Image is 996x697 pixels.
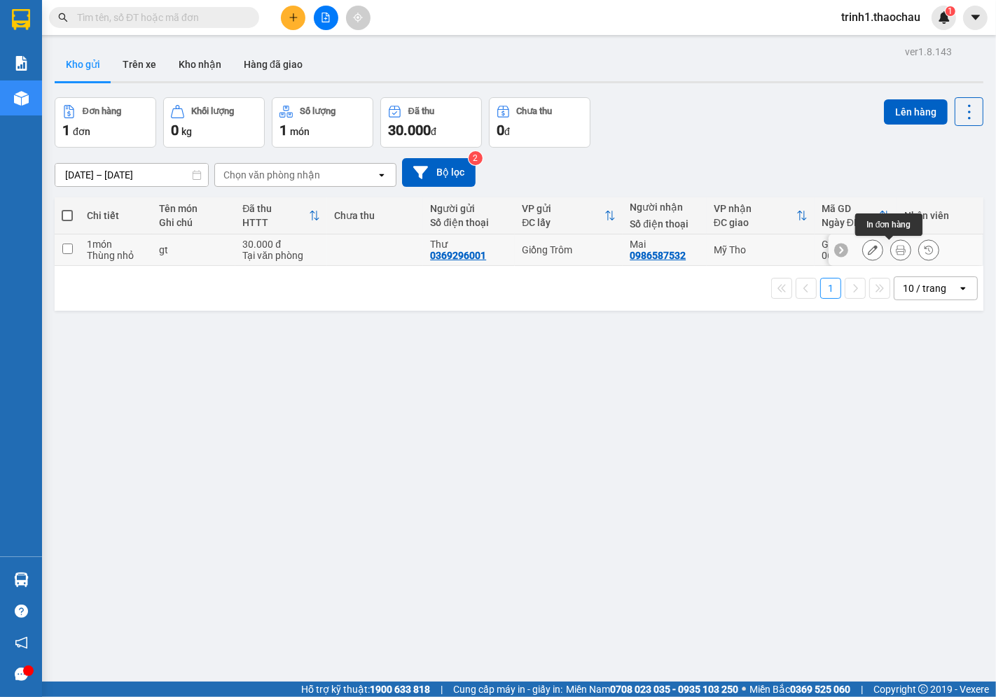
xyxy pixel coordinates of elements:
div: Giồng Trôm [522,244,616,255]
span: trinh1.thaochau [830,8,932,26]
div: 1 món [87,239,145,250]
div: Chọn văn phòng nhận [223,168,320,182]
div: Chưa thu [517,106,553,116]
img: icon-new-feature [938,11,950,24]
sup: 1 [946,6,955,16]
div: GT2509150001 [822,239,890,250]
div: Chưa thu [334,210,416,221]
span: search [58,13,68,22]
div: 30.000 đ [242,239,320,250]
span: copyright [918,684,928,694]
button: 1 [820,278,841,299]
button: Đơn hàng1đơn [55,97,156,148]
button: Trên xe [111,48,167,81]
button: Hàng đã giao [233,48,314,81]
span: 1 [279,122,287,139]
div: Sửa đơn hàng [862,239,883,260]
div: 10 / trang [903,281,946,295]
div: Nhân viên [904,210,975,221]
div: ĐC giao [714,217,796,228]
div: VP nhận [714,203,796,214]
div: 0986587532 [630,250,686,261]
img: warehouse-icon [14,91,29,106]
span: 0 [497,122,504,139]
span: đ [504,126,510,137]
span: Hỗ trợ kỹ thuật: [301,682,430,697]
span: | [861,682,863,697]
div: Đơn hàng [83,106,121,116]
button: Lên hàng [884,99,948,125]
span: notification [15,636,28,649]
div: HTTT [242,217,309,228]
span: 0 [171,122,179,139]
button: caret-down [963,6,988,30]
button: Bộ lọc [402,158,476,187]
div: Khối lượng [191,106,234,116]
div: ver 1.8.143 [905,44,952,59]
strong: 0369 525 060 [790,684,850,695]
strong: 0708 023 035 - 0935 103 250 [610,684,738,695]
div: Người gửi [430,203,508,214]
button: Kho gửi [55,48,111,81]
div: ĐC lấy [522,217,604,228]
span: file-add [321,13,331,22]
span: 1 [62,122,70,139]
input: Select a date range. [55,164,208,186]
th: Toggle SortBy [815,197,897,234]
button: Số lượng1món [272,97,373,148]
div: Tại văn phòng [242,250,320,261]
span: caret-down [969,11,982,24]
img: warehouse-icon [14,572,29,587]
span: đ [431,126,436,137]
div: Người nhận [630,202,700,213]
div: VP gửi [522,203,604,214]
strong: 1900 633 818 [370,684,430,695]
span: aim [353,13,363,22]
button: Đã thu30.000đ [380,97,482,148]
span: message [15,668,28,681]
button: plus [281,6,305,30]
div: Ngày ĐH [822,217,879,228]
svg: open [376,169,387,181]
input: Tìm tên, số ĐT hoặc mã đơn [77,10,242,25]
button: file-add [314,6,338,30]
span: 1 [948,6,953,16]
span: 30.000 [388,122,431,139]
span: món [290,126,310,137]
div: 0369296001 [430,250,486,261]
svg: open [957,283,969,294]
span: | [441,682,443,697]
div: Tên món [159,203,229,214]
th: Toggle SortBy [515,197,623,234]
div: Thư [430,239,508,250]
div: Đã thu [408,106,434,116]
span: kg [181,126,192,137]
span: Miền Bắc [749,682,850,697]
button: aim [346,6,371,30]
div: 06:04 [DATE] [822,250,890,261]
th: Toggle SortBy [235,197,327,234]
div: gt [159,244,229,255]
div: In đơn hàng [855,213,922,236]
span: đơn [73,126,90,137]
span: question-circle [15,605,28,618]
span: Miền Nam [566,682,738,697]
img: logo-vxr [12,9,30,30]
div: Mai [630,239,700,250]
div: Chi tiết [87,210,145,221]
span: ⚪️ [742,687,746,692]
th: Toggle SortBy [707,197,815,234]
div: Đã thu [242,203,309,214]
button: Chưa thu0đ [489,97,590,148]
div: Thùng nhỏ [87,250,145,261]
div: Số điện thoại [430,217,508,228]
div: Mỹ Tho [714,244,808,255]
button: Kho nhận [167,48,233,81]
div: Số lượng [300,106,336,116]
img: solution-icon [14,56,29,71]
span: plus [289,13,298,22]
button: Khối lượng0kg [163,97,265,148]
div: Số điện thoại [630,218,700,230]
sup: 2 [469,151,483,165]
div: Ghi chú [159,217,229,228]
